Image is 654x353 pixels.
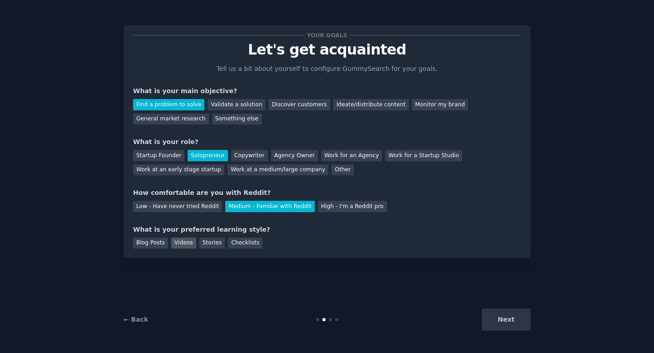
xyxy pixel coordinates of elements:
span: Your goals [305,30,349,40]
div: Stories [199,238,225,249]
div: Other [332,164,354,176]
div: Ideate/distribute content [333,99,409,110]
div: High - I'm a Reddit pro [318,201,387,212]
div: Checklists [228,238,263,249]
div: Work for an Agency [321,150,382,161]
div: What is your main objective? [133,86,521,96]
p: Tell us a bit about yourself to configure GummySearch for your goals. [213,64,441,74]
div: Blog Posts [133,238,168,249]
a: ← Back [124,316,148,323]
div: Something else [212,114,262,125]
div: Videos [171,238,196,249]
div: Agency Owner [271,150,318,161]
p: Let's get acquainted [133,42,521,58]
div: Find a problem to solve [133,99,204,110]
div: Medium - Familiar with Reddit [225,201,314,212]
div: Startup Founder [133,150,184,161]
div: What is your preferred learning style? [133,225,521,234]
div: General market research [133,114,209,125]
div: Monitor my brand [412,99,468,110]
div: Work at a medium/large company [228,164,328,176]
div: Solopreneur [188,150,228,161]
div: Validate a solution [208,99,265,110]
div: How comfortable are you with Reddit? [133,188,521,198]
div: What is your role? [133,137,521,147]
div: Copywriter [231,150,268,161]
div: Low - Have never tried Reddit [133,201,222,212]
div: Work at an early stage startup [133,164,224,176]
div: Discover customers [268,99,330,110]
div: Work for a Startup Studio [385,150,462,161]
